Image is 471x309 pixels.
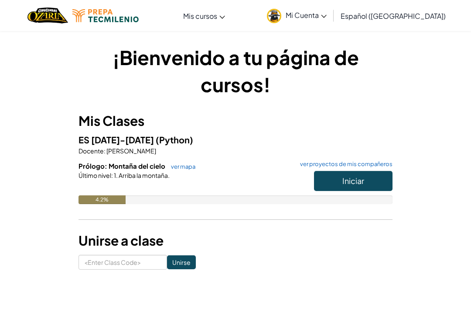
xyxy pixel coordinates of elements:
[118,171,170,179] span: Arriba la montaña.
[78,147,104,155] span: Docente
[113,171,118,179] span: 1.
[78,162,167,170] span: Prólogo: Montaña del cielo
[167,255,196,269] input: Unirse
[78,111,392,131] h3: Mis Clases
[156,134,193,145] span: (Python)
[27,7,68,24] img: Home
[296,161,392,167] a: ver proyectos de mis compañeros
[286,10,327,20] span: Mi Cuenta
[167,163,195,170] a: ver mapa
[342,176,364,186] span: Iniciar
[104,147,106,155] span: :
[263,2,331,29] a: Mi Cuenta
[111,171,113,179] span: :
[106,147,156,155] span: [PERSON_NAME]
[78,171,111,179] span: Último nivel
[267,9,281,23] img: avatar
[27,7,68,24] a: Ozaria by CodeCombat logo
[183,11,217,21] span: Mis cursos
[336,4,450,28] a: Español ([GEOGRAPHIC_DATA])
[78,134,156,145] span: ES [DATE]-[DATE]
[341,11,446,21] span: Español ([GEOGRAPHIC_DATA])
[78,195,126,204] div: 4.2%
[78,255,167,270] input: <Enter Class Code>
[179,4,229,28] a: Mis cursos
[78,231,392,250] h3: Unirse a clase
[314,171,392,191] button: Iniciar
[72,9,139,22] img: Tecmilenio logo
[78,44,392,98] h1: ¡Bienvenido a tu página de cursos!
